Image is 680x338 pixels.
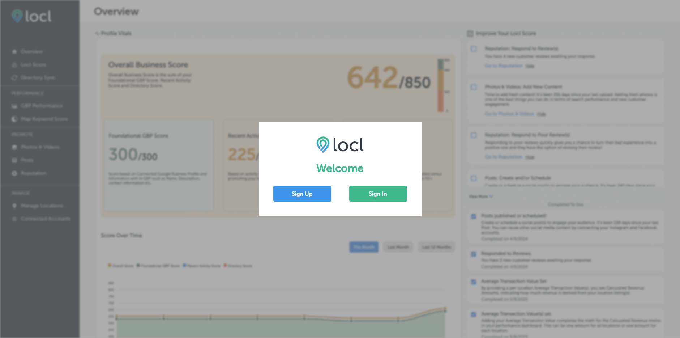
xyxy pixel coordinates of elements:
img: LOCL logo [316,136,364,153]
h1: Welcome [273,162,407,175]
button: Sign Up [273,186,331,202]
button: Sign In [349,186,407,202]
